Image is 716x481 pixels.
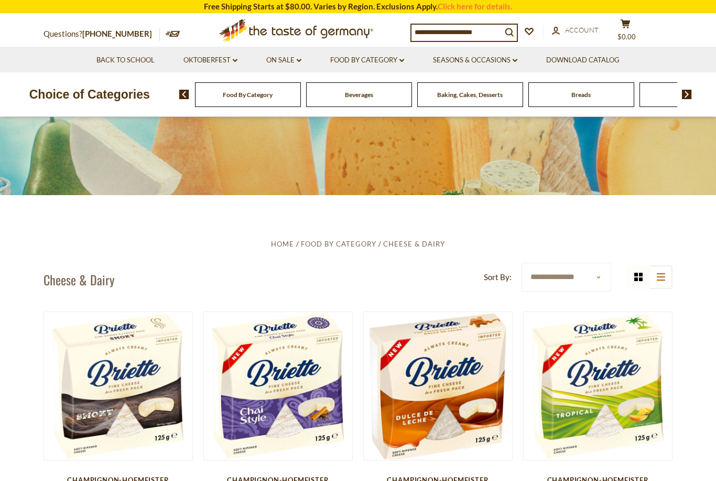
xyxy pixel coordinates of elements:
[437,91,503,99] a: Baking, Cakes, Desserts
[44,27,160,41] p: Questions?
[438,2,512,11] a: Click here for details.
[484,271,512,284] label: Sort By:
[565,26,599,34] span: Account
[330,55,404,66] a: Food By Category
[96,55,155,66] a: Back to School
[433,55,517,66] a: Seasons & Occasions
[617,33,636,41] span: $0.00
[383,240,445,248] a: Cheese & Dairy
[266,55,301,66] a: On Sale
[223,91,273,99] a: Food By Category
[610,19,641,45] button: $0.00
[44,272,114,287] h1: Cheese & Dairy
[301,240,376,248] a: Food By Category
[524,312,672,461] img: Briette "Tropical" Double Cream Bavarian Brie with Pineapple and Mango, 4.4 oz
[345,91,373,99] a: Beverages
[364,312,512,461] img: Briette "Dulce de Leche" Double Cream Bavarian Brie, 4.4 oz
[179,90,189,99] img: previous arrow
[183,55,237,66] a: Oktoberfest
[44,312,192,461] img: Briette "Smoked" Double Cream Bavarian Brie, 4.4 oz
[552,25,599,36] a: Account
[546,55,620,66] a: Download Catalog
[571,91,591,99] a: Breads
[82,29,152,38] a: [PHONE_NUMBER]
[204,312,352,461] img: Briette "Chai-Style" Double Cream Bavarian Brie, 4.4 oz
[271,240,294,248] a: Home
[682,90,692,99] img: next arrow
